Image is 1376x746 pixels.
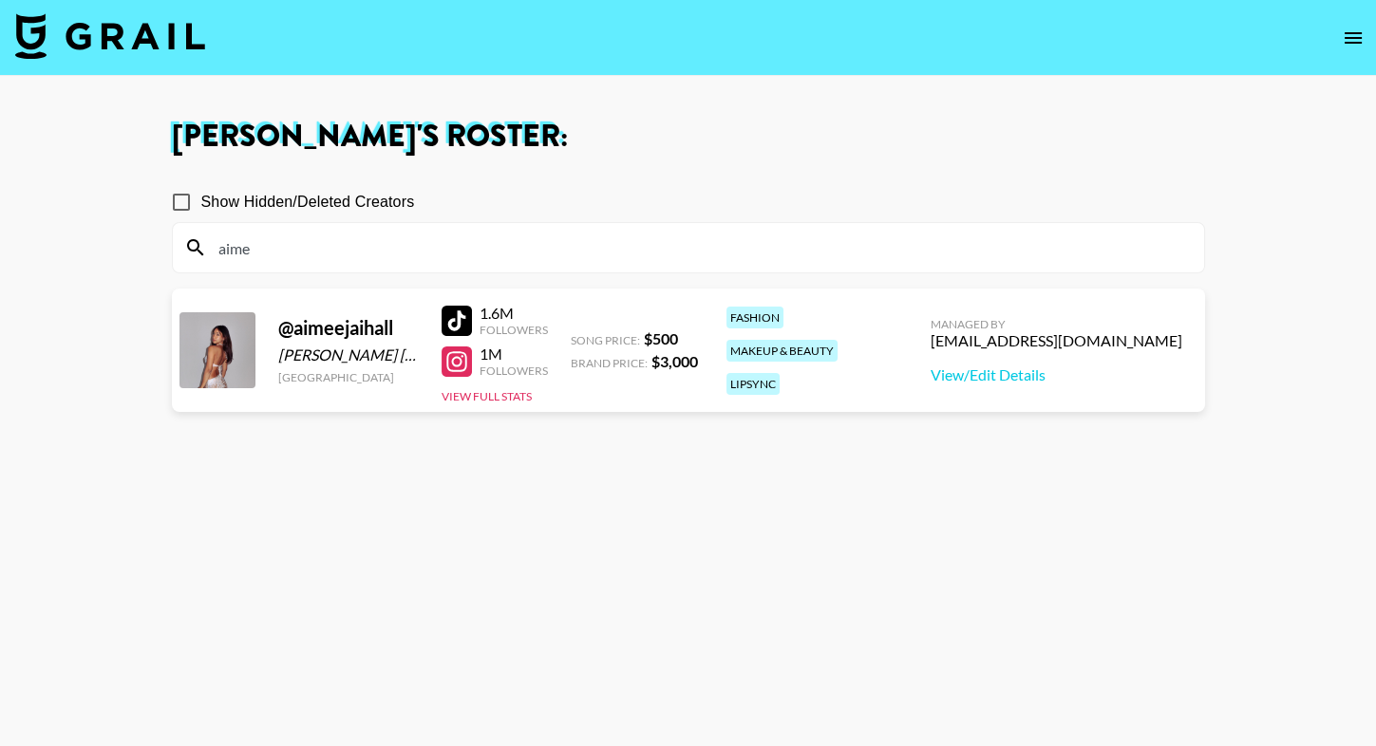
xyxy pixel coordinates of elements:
[931,317,1182,331] div: Managed By
[644,329,678,347] strong: $ 500
[726,340,838,362] div: makeup & beauty
[207,233,1193,263] input: Search by User Name
[480,304,548,323] div: 1.6M
[1334,19,1372,57] button: open drawer
[278,316,419,340] div: @ aimeejaihall
[571,356,648,370] span: Brand Price:
[15,13,205,59] img: Grail Talent
[480,364,548,378] div: Followers
[278,345,419,364] div: [PERSON_NAME] [PERSON_NAME]
[931,365,1182,384] a: View/Edit Details
[442,389,532,403] button: View Full Stats
[172,121,1205,152] h1: [PERSON_NAME] 's Roster:
[726,373,780,395] div: lipsync
[726,307,783,328] div: fashion
[278,370,419,384] div: [GEOGRAPHIC_DATA]
[651,352,698,370] strong: $ 3,000
[571,333,640,347] span: Song Price:
[480,323,548,337] div: Followers
[201,191,415,214] span: Show Hidden/Deleted Creators
[931,331,1182,350] div: [EMAIL_ADDRESS][DOMAIN_NAME]
[480,345,548,364] div: 1M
